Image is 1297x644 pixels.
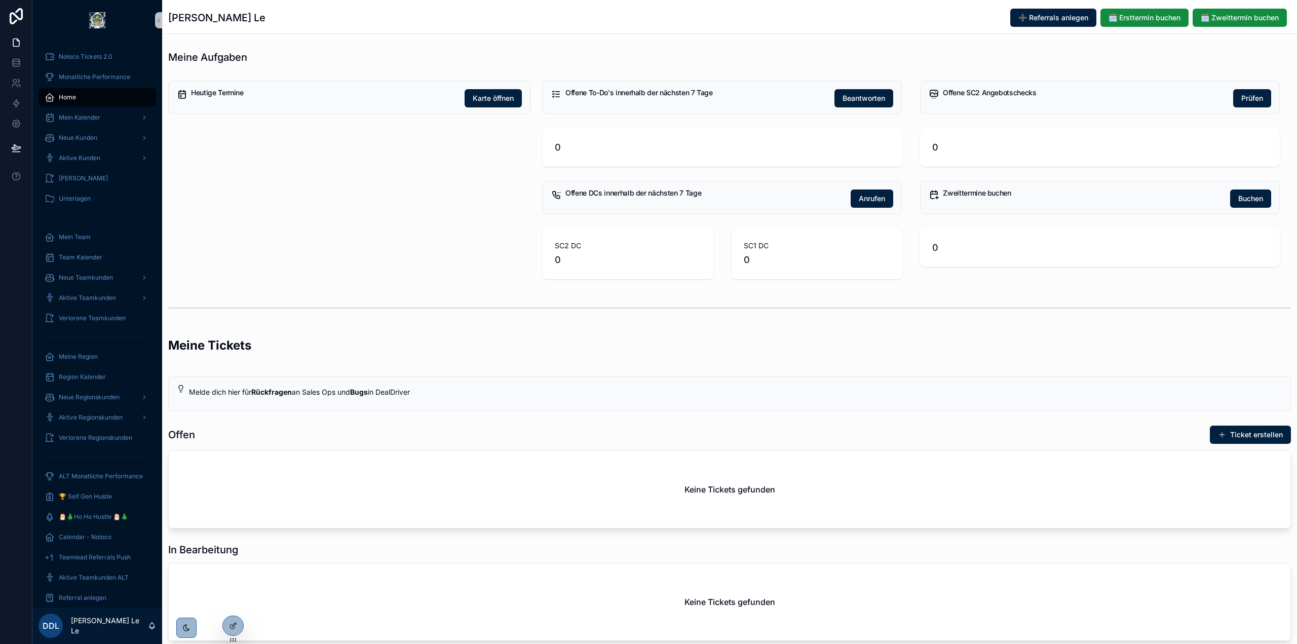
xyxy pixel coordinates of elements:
a: Teamlead Referrals Push [39,548,156,566]
span: Referral anlegen [59,594,106,602]
h2: Keine Tickets gefunden [684,596,775,608]
span: Meine Region [59,353,98,361]
span: 0 [932,140,1267,155]
button: Buchen [1230,190,1271,208]
h1: In Bearbeitung [168,543,238,557]
span: 🎅🎄Ho Ho Hustle 🎅🎄 [59,513,128,521]
span: [PERSON_NAME] [59,174,108,182]
span: Verlorene Teamkunden [59,314,126,322]
strong: Bugs [350,388,368,396]
span: 0 [932,241,1267,255]
h1: Offen [168,428,195,442]
span: SC1 DC [744,241,890,251]
span: Home [59,93,76,101]
span: Noloco Tickets 2.0 [59,53,112,61]
a: Verlorene Regionskunden [39,429,156,447]
a: Meine Region [39,348,156,366]
strong: Rückfragen [251,388,292,396]
span: 0 [555,253,701,267]
button: Beantworten [834,89,893,107]
a: ALT Monatliche Performance [39,467,156,485]
div: scrollable content [32,41,162,608]
span: Region Kalender [59,373,106,381]
a: Aktive Regionskunden [39,408,156,427]
a: Neue Regionskunden [39,388,156,406]
span: Verlorene Regionskunden [59,434,132,442]
button: 🗓️ Ersttermin buchen [1100,9,1189,27]
a: Aktive Teamkunden ALT [39,569,156,587]
p: [PERSON_NAME] Le Le [71,616,148,636]
a: Referral anlegen [39,589,156,607]
h5: Offene DCs innerhalb der nächsten 7 Tage [565,190,843,197]
h1: Meine Aufgaben [168,50,247,64]
span: DDL [43,620,59,632]
span: ALT Monatliche Performance [59,472,143,480]
span: SC2 DC [555,241,701,251]
button: Karte öffnen [465,89,522,107]
span: 🗓️ Ersttermin buchen [1109,13,1180,23]
span: Neue Kunden [59,134,97,142]
span: Monatliche Performance [59,73,130,81]
span: Karte öffnen [473,93,514,103]
span: Team Kalender [59,253,102,261]
a: Aktive Kunden [39,149,156,167]
button: 🗓️ Zweittermin buchen [1193,9,1287,27]
a: Home [39,88,156,106]
a: 🏆 Self Gen Hustle [39,487,156,506]
div: Melde dich hier für **Rückfragen** an Sales Ops und **Bugs** in DealDriver [189,387,1282,398]
button: Anrufen [851,190,893,208]
h5: Offene SC2 Angebotschecks [943,89,1225,96]
h2: Keine Tickets gefunden [684,483,775,496]
button: ➕ Referrals anlegen [1010,9,1096,27]
a: [PERSON_NAME] [39,169,156,187]
a: Calendar - Noloco [39,528,156,546]
h5: Heutige Termine [191,89,456,96]
span: Aktive Teamkunden [59,294,116,302]
span: Aktive Kunden [59,154,100,162]
span: Calendar - Noloco [59,533,111,541]
span: Mein Kalender [59,113,100,122]
a: Neue Teamkunden [39,269,156,287]
a: Mein Kalender [39,108,156,127]
a: Noloco Tickets 2.0 [39,48,156,66]
h5: Offene To-Do's innerhalb der nächsten 7 Tage [565,89,826,96]
span: Neue Regionskunden [59,393,120,401]
a: 🎅🎄Ho Ho Hustle 🎅🎄 [39,508,156,526]
a: Unterlagen [39,190,156,208]
span: Neue Teamkunden [59,274,113,282]
a: Verlorene Teamkunden [39,309,156,327]
h1: [PERSON_NAME] Le [168,11,265,25]
button: Prüfen [1233,89,1271,107]
span: ➕ Referrals anlegen [1018,13,1088,23]
span: 0 [744,253,890,267]
button: Ticket erstellen [1210,426,1291,444]
span: Unterlagen [59,195,91,203]
span: Aktive Regionskunden [59,413,123,422]
span: Mein Team [59,233,91,241]
span: Aktive Teamkunden ALT [59,574,129,582]
span: Prüfen [1241,93,1263,103]
a: Team Kalender [39,248,156,267]
h5: Zweittermine buchen [943,190,1222,197]
a: Neue Kunden [39,129,156,147]
span: Beantworten [843,93,885,103]
span: Teamlead Referrals Push [59,553,131,561]
img: App logo [89,12,105,28]
p: Melde dich hier für an Sales Ops und in DealDriver [189,387,1282,398]
a: Mein Team [39,228,156,246]
span: 🏆 Self Gen Hustle [59,493,112,501]
span: Buchen [1238,194,1263,204]
span: 0 [555,140,890,155]
a: Monatliche Performance [39,68,156,86]
h2: Meine Tickets [168,337,251,354]
a: Region Kalender [39,368,156,386]
span: 🗓️ Zweittermin buchen [1201,13,1279,23]
a: Aktive Teamkunden [39,289,156,307]
span: Anrufen [859,194,885,204]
